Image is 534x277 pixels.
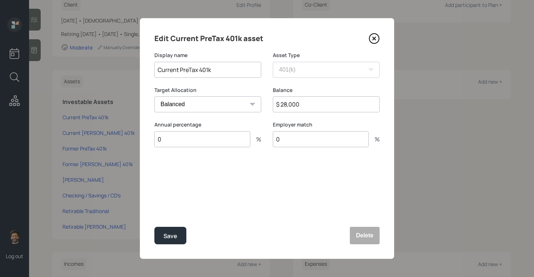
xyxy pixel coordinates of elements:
[163,231,177,241] div: Save
[154,227,186,244] button: Save
[154,33,263,44] h4: Edit Current PreTax 401k asset
[273,87,380,94] label: Balance
[350,227,380,244] button: Delete
[154,87,261,94] label: Target Allocation
[250,136,261,142] div: %
[154,52,261,59] label: Display name
[273,52,380,59] label: Asset Type
[154,121,261,128] label: Annual percentage
[369,136,380,142] div: %
[273,121,380,128] label: Employer match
